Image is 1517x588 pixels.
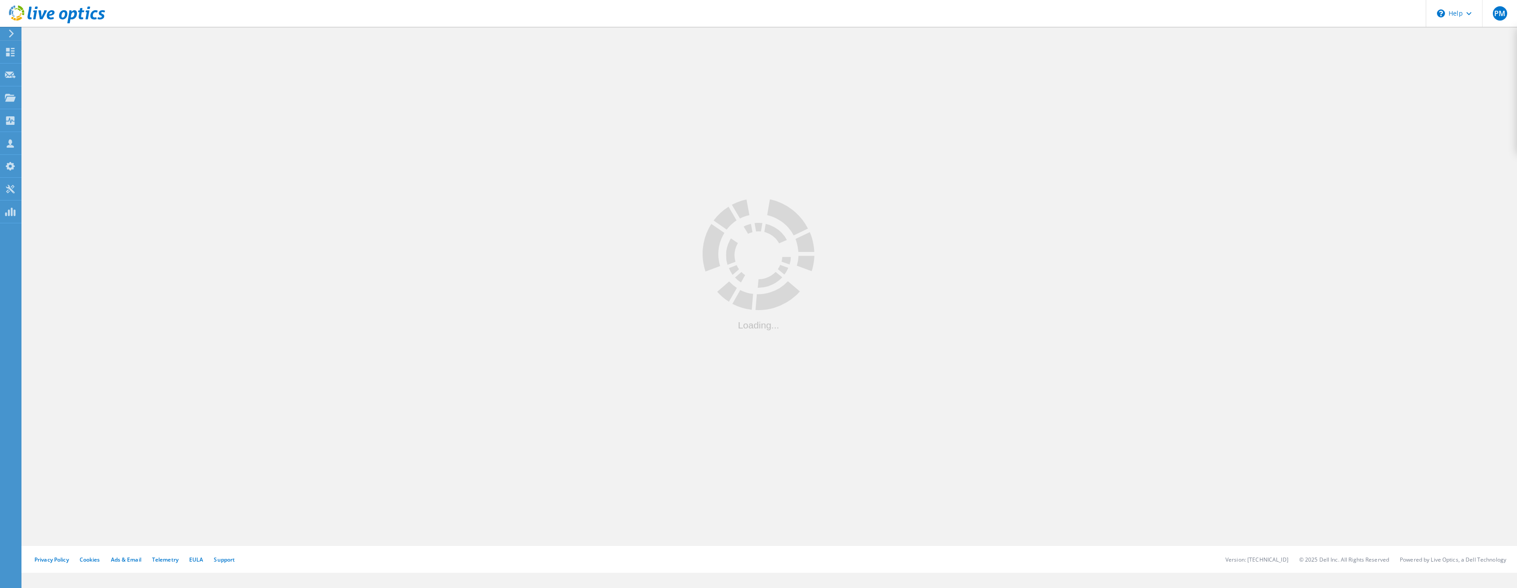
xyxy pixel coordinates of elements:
[1225,556,1288,563] li: Version: [TECHNICAL_ID]
[34,556,69,563] a: Privacy Policy
[152,556,178,563] a: Telemetry
[189,556,203,563] a: EULA
[1299,556,1389,563] li: © 2025 Dell Inc. All Rights Reserved
[80,556,100,563] a: Cookies
[1400,556,1506,563] li: Powered by Live Optics, a Dell Technology
[1437,9,1445,17] svg: \n
[703,320,814,330] div: Loading...
[111,556,141,563] a: Ads & Email
[214,556,235,563] a: Support
[1494,10,1505,17] span: PM
[9,19,105,25] a: Live Optics Dashboard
